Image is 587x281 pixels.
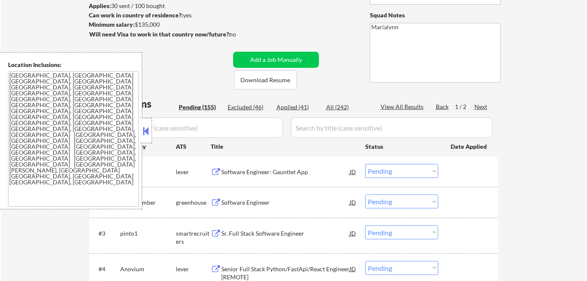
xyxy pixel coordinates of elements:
div: $135,000 [89,20,230,29]
strong: Minimum salary: [89,21,135,28]
div: #3 [99,229,113,238]
div: Back [436,103,449,111]
div: 1 / 2 [455,103,474,111]
input: Search by company (case sensitive) [92,117,283,138]
div: Applied (41) [277,103,319,111]
div: Title [211,142,357,151]
strong: Applies: [89,2,111,9]
div: JD [349,261,357,276]
div: greenhouse [176,198,211,207]
div: ATS [176,142,211,151]
div: JD [349,195,357,210]
div: #4 [99,265,113,273]
div: JD [349,225,357,241]
div: Squad Notes [370,11,501,19]
strong: Will need Visa to work in that country now/future?: [89,31,231,38]
div: no [229,30,254,39]
strong: Can work in country of residence?: [89,11,183,19]
div: Status [365,139,438,154]
div: Excluded (46) [228,103,270,111]
div: Next [474,103,488,111]
div: smartrecruiters [176,229,211,246]
div: Anovium [120,265,176,273]
input: Search by title (case sensitive) [291,117,493,138]
div: yes [89,11,228,19]
div: Software Engineer: Gauntlet App [221,168,350,176]
div: Date Applied [451,142,488,151]
div: View All Results [381,103,426,111]
div: Pending (155) [179,103,221,111]
div: lever [176,265,211,273]
button: Add a Job Manually [233,52,319,68]
button: Download Resume [234,70,297,89]
div: pinto1 [120,229,176,238]
div: lever [176,168,211,176]
div: JD [349,164,357,179]
div: Software Engineer [221,198,350,207]
div: Sr. Full Stack Software Engineer [221,229,350,238]
div: 30 sent / 100 bought [89,2,230,10]
div: All (242) [326,103,369,111]
div: Location Inclusions: [8,61,139,69]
